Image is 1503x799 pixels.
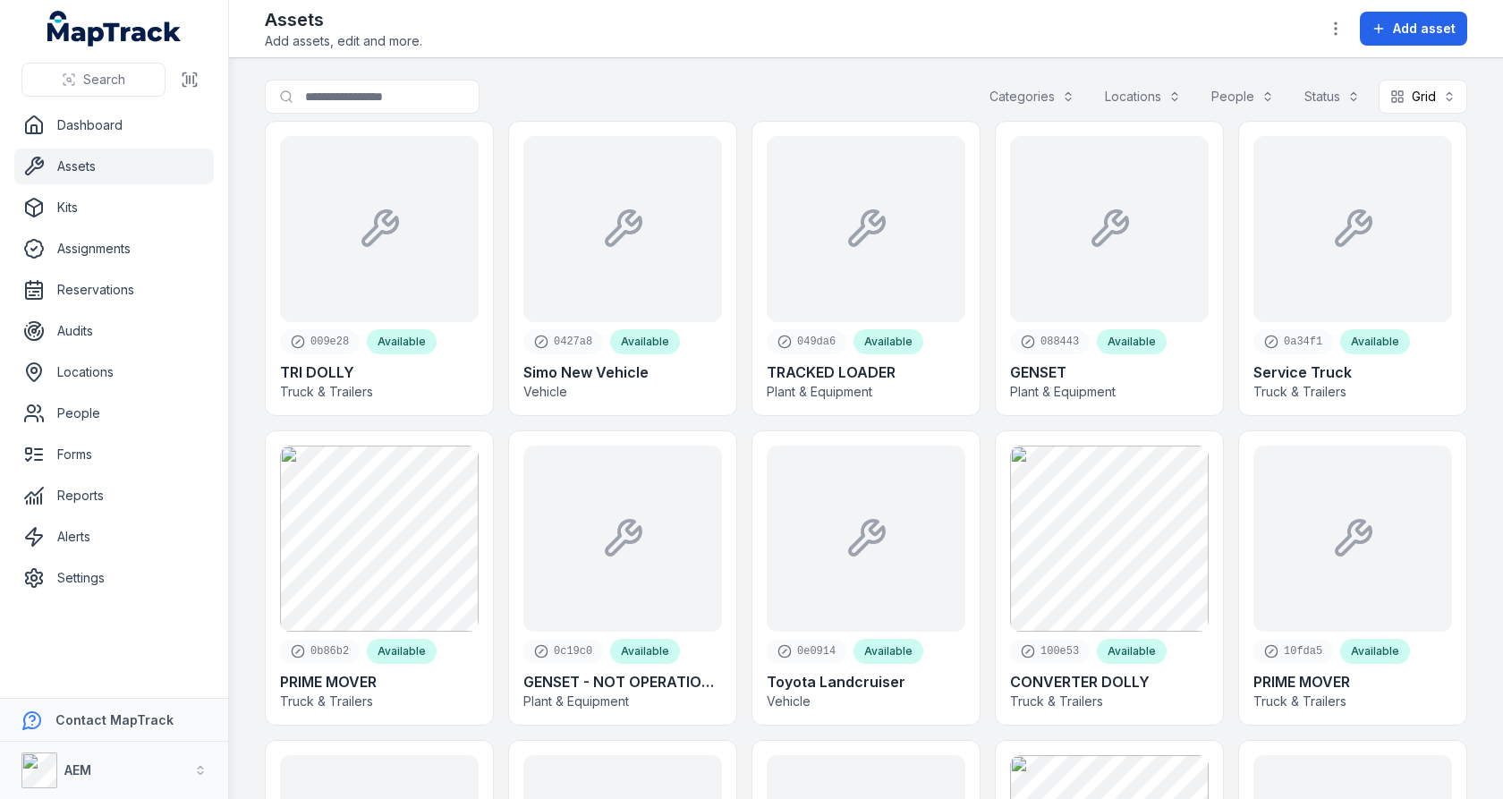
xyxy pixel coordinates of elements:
span: Add asset [1393,20,1456,38]
a: MapTrack [47,11,182,47]
button: Add asset [1360,12,1467,46]
a: Reservations [14,272,214,308]
a: Reports [14,478,214,514]
h2: Assets [265,7,422,32]
a: Assignments [14,231,214,267]
a: Settings [14,560,214,596]
button: Status [1293,80,1371,114]
a: Locations [14,354,214,390]
a: People [14,395,214,431]
a: Forms [14,437,214,472]
strong: Contact MapTrack [55,712,174,727]
span: Search [83,71,125,89]
button: Locations [1093,80,1193,114]
span: Add assets, edit and more. [265,32,422,50]
button: Grid [1379,80,1467,114]
a: Assets [14,149,214,184]
a: Audits [14,313,214,349]
button: Categories [978,80,1086,114]
strong: AEM [64,762,91,778]
a: Dashboard [14,107,214,143]
button: People [1200,80,1286,114]
a: Kits [14,190,214,225]
a: Alerts [14,519,214,555]
button: Search [21,63,166,97]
